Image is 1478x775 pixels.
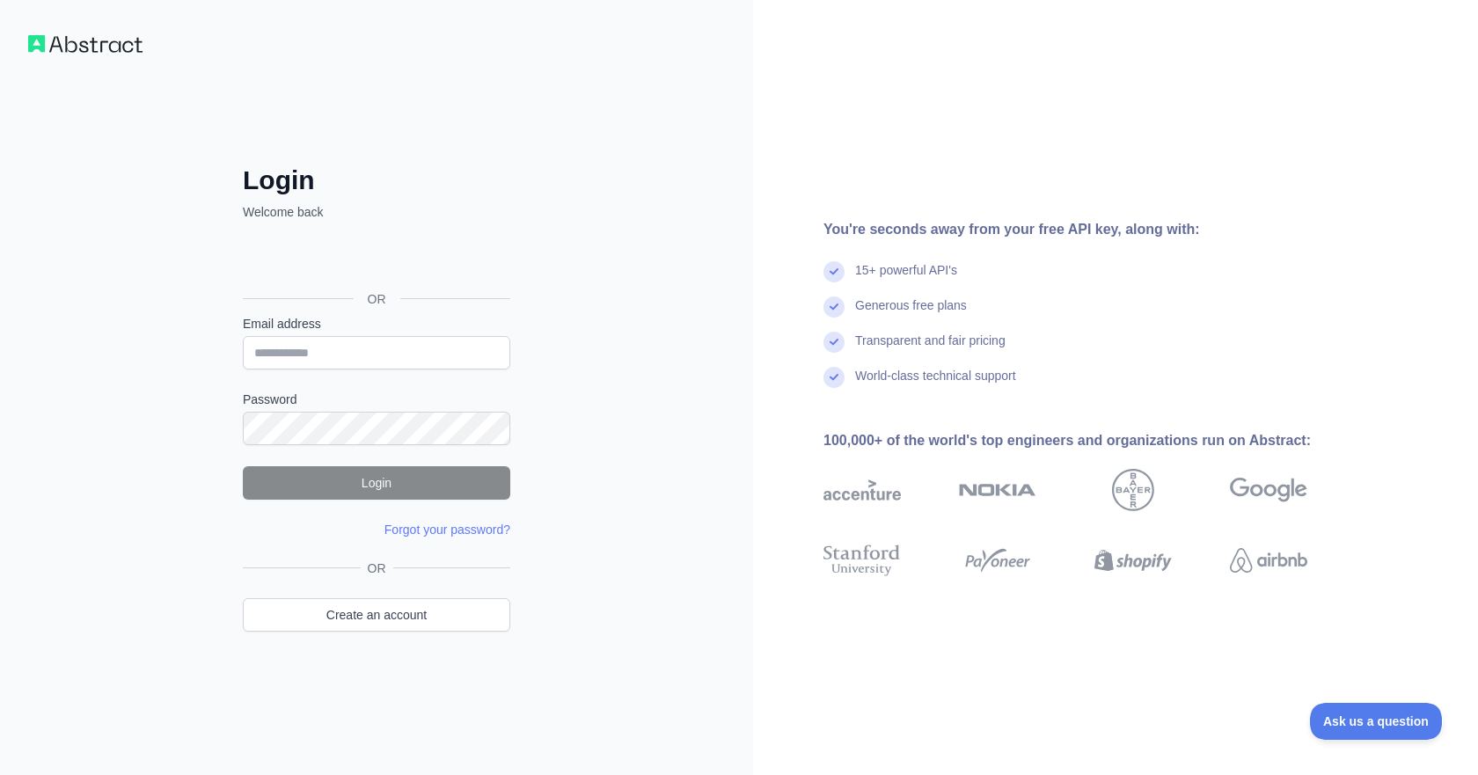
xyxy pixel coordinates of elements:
[959,469,1036,511] img: nokia
[1230,469,1307,511] img: google
[855,332,1006,367] div: Transparent and fair pricing
[243,203,510,221] p: Welcome back
[243,165,510,196] h2: Login
[243,315,510,333] label: Email address
[823,469,901,511] img: accenture
[823,296,845,318] img: check mark
[823,261,845,282] img: check mark
[1310,703,1443,740] iframe: Toggle Customer Support
[243,598,510,632] a: Create an account
[1230,541,1307,580] img: airbnb
[823,367,845,388] img: check mark
[855,261,957,296] div: 15+ powerful API's
[243,391,510,408] label: Password
[1112,469,1154,511] img: bayer
[354,290,400,308] span: OR
[823,541,901,580] img: stanford university
[855,367,1016,402] div: World-class technical support
[384,523,510,537] a: Forgot your password?
[823,332,845,353] img: check mark
[234,240,516,279] iframe: Sign in with Google Button
[959,541,1036,580] img: payoneer
[1094,541,1172,580] img: shopify
[361,559,393,577] span: OR
[243,466,510,500] button: Login
[855,296,967,332] div: Generous free plans
[823,430,1364,451] div: 100,000+ of the world's top engineers and organizations run on Abstract:
[28,35,143,53] img: Workflow
[823,219,1364,240] div: You're seconds away from your free API key, along with:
